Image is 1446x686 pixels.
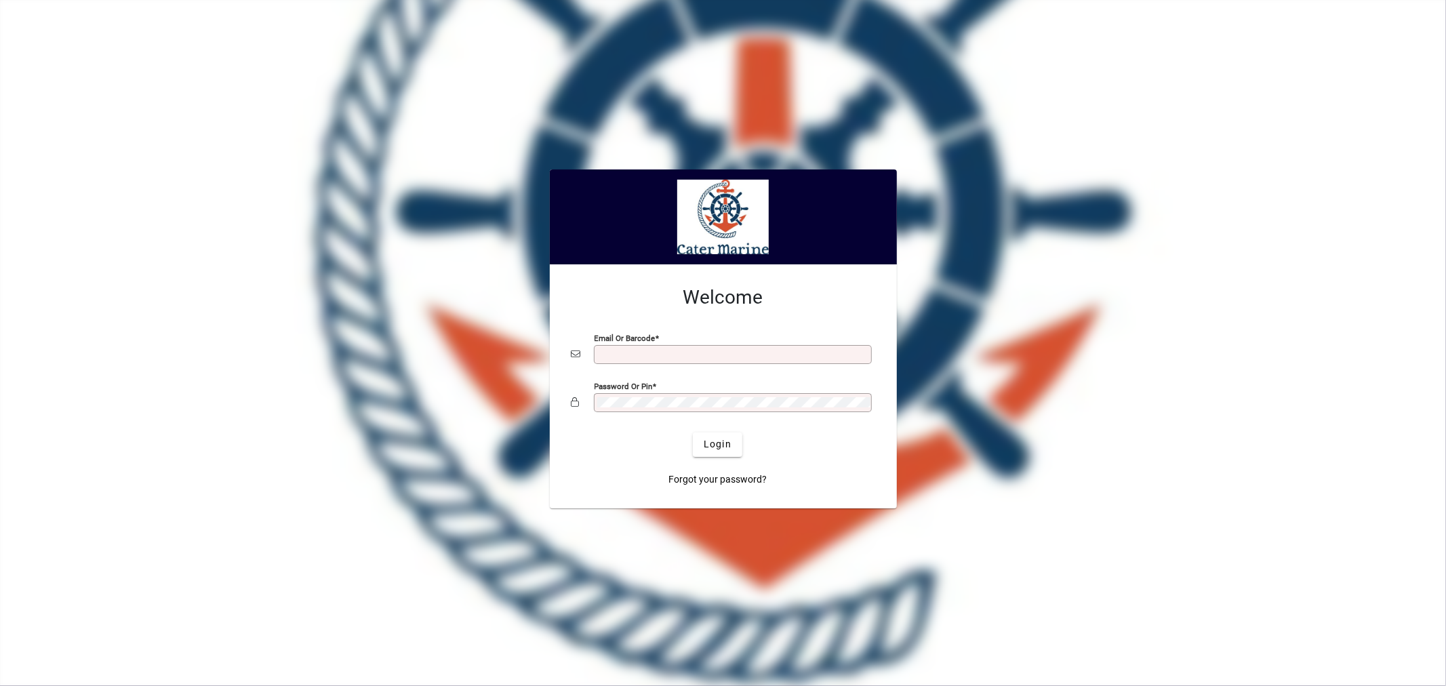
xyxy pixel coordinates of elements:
[663,468,772,492] a: Forgot your password?
[693,432,742,457] button: Login
[595,333,656,342] mat-label: Email or Barcode
[668,472,767,487] span: Forgot your password?
[595,381,653,390] mat-label: Password or Pin
[704,437,731,451] span: Login
[571,286,875,309] h2: Welcome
